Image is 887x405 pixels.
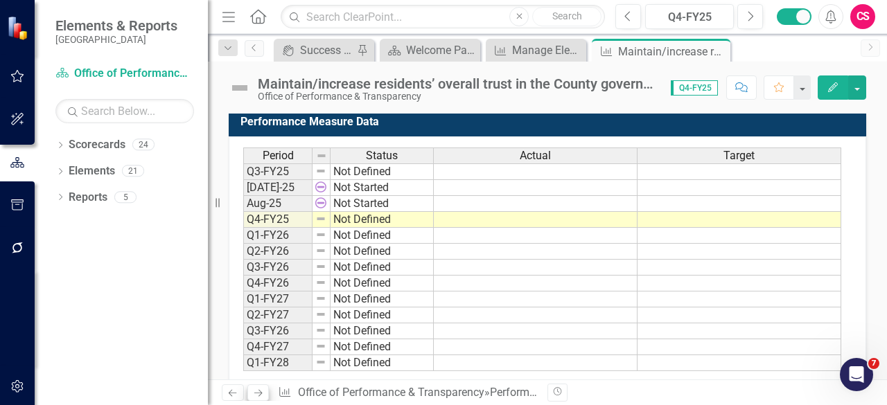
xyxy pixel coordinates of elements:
[315,261,326,272] img: 8DAGhfEEPCf229AAAAAElFTkSuQmCC
[300,42,353,59] div: Success Portal
[6,15,32,41] img: ClearPoint Strategy
[489,42,583,59] a: Manage Elements
[243,323,313,339] td: Q3-FY26
[243,291,313,307] td: Q1-FY27
[55,66,194,82] a: Office of Performance & Transparency
[315,229,326,240] img: 8DAGhfEEPCf229AAAAAElFTkSuQmCC
[315,341,326,352] img: 8DAGhfEEPCf229AAAAAElFTkSuQmCC
[315,245,326,256] img: 8DAGhfEEPCf229AAAAAElFTkSuQmCC
[671,80,718,96] span: Q4-FY25
[316,150,327,161] img: 8DAGhfEEPCf229AAAAAElFTkSuQmCC
[55,99,194,123] input: Search Below...
[55,17,177,34] span: Elements & Reports
[532,7,601,26] button: Search
[69,137,125,153] a: Scorecards
[315,197,326,208] img: YwCoPmhBfTUHWhYOt0SBnpui7eSy2rchle+gBbUcaFVwuFXW3+UX7QYZYvPsz0Ojj49Q0goOtwYFertF23vanute96QFNR6uk...
[650,9,729,26] div: Q4-FY25
[298,386,484,399] a: Office of Performance & Transparency
[278,385,537,401] div: » »
[243,163,313,180] td: Q3-FY25
[114,191,137,203] div: 5
[315,325,326,336] img: 8DAGhfEEPCf229AAAAAElFTkSuQmCC
[315,357,326,368] img: 8DAGhfEEPCf229AAAAAElFTkSuQmCC
[331,339,434,355] td: Not Defined
[331,276,434,291] td: Not Defined
[281,5,605,29] input: Search ClearPoint...
[315,181,326,192] img: YwCoPmhBfTUHWhYOt0SBnpui7eSy2rchle+gBbUcaFVwuFXW3+UX7QYZYvPsz0Ojj49Q0goOtwYFertF23vanute96QFNR6uk...
[258,91,657,102] div: Office of Performance & Transparency
[277,42,353,59] a: Success Portal
[490,386,604,399] a: Performance Measures
[868,358,879,369] span: 7
[331,291,434,307] td: Not Defined
[315,165,326,177] img: 8DAGhfEEPCf229AAAAAElFTkSuQmCC
[331,180,434,196] td: Not Started
[512,42,583,59] div: Manage Elements
[258,76,657,91] div: Maintain/increase residents’ overall trust in the County government (measured by annual community...
[331,244,434,260] td: Not Defined
[331,163,434,180] td: Not Defined
[331,355,434,371] td: Not Defined
[840,358,873,391] iframe: Intercom live chat
[315,277,326,288] img: 8DAGhfEEPCf229AAAAAElFTkSuQmCC
[240,116,859,128] h3: Performance Measure Data
[122,165,144,177] div: 21
[331,323,434,339] td: Not Defined
[331,212,434,228] td: Not Defined
[243,355,313,371] td: Q1-FY28
[723,150,755,162] span: Target
[331,196,434,212] td: Not Started
[55,34,177,45] small: [GEOGRAPHIC_DATA]
[383,42,477,59] a: Welcome Page
[263,150,294,162] span: Period
[243,180,313,196] td: [DATE]-25
[243,196,313,212] td: Aug-25
[552,10,582,21] span: Search
[331,228,434,244] td: Not Defined
[331,260,434,276] td: Not Defined
[243,244,313,260] td: Q2-FY26
[331,307,434,323] td: Not Defined
[315,293,326,304] img: 8DAGhfEEPCf229AAAAAElFTkSuQmCC
[366,150,398,162] span: Status
[132,139,155,151] div: 24
[243,228,313,244] td: Q1-FY26
[315,213,326,224] img: 8DAGhfEEPCf229AAAAAElFTkSuQmCC
[243,339,313,355] td: Q4-FY27
[243,260,313,276] td: Q3-FY26
[243,276,313,291] td: Q4-FY26
[229,77,251,99] img: Not Defined
[69,163,115,179] a: Elements
[850,4,875,29] button: CS
[406,42,477,59] div: Welcome Page
[69,190,107,206] a: Reports
[243,307,313,323] td: Q2-FY27
[645,4,734,29] button: Q4-FY25
[315,309,326,320] img: 8DAGhfEEPCf229AAAAAElFTkSuQmCC
[520,150,551,162] span: Actual
[618,43,727,60] div: Maintain/increase residents’ overall trust in the County government (measured by annual community...
[243,212,313,228] td: Q4-FY25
